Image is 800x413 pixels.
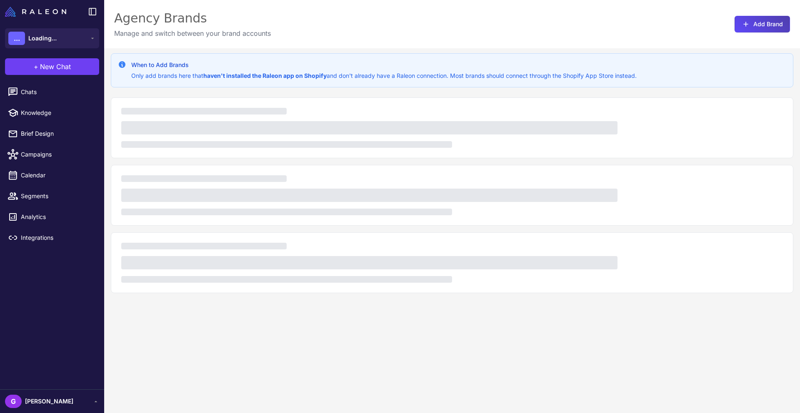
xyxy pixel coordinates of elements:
a: Analytics [3,208,101,226]
span: Brief Design [21,129,94,138]
span: Calendar [21,171,94,180]
span: Analytics [21,212,94,221]
img: Raleon Logo [5,7,66,17]
a: Calendar [3,167,101,184]
span: + [34,62,38,72]
div: G [5,395,22,408]
span: New Chat [40,62,71,72]
a: Knowledge [3,104,101,122]
span: Campaigns [21,150,94,159]
span: [PERSON_NAME] [25,397,73,406]
span: Integrations [21,233,94,242]
span: Loading... [28,34,57,43]
a: Integrations [3,229,101,246]
span: Knowledge [21,108,94,117]
a: Raleon Logo [5,7,70,17]
a: Chats [3,83,101,101]
p: Manage and switch between your brand accounts [114,28,271,38]
div: ... [8,32,25,45]
strong: haven't installed the Raleon app on Shopify [203,72,327,79]
div: Agency Brands [114,10,271,27]
p: Only add brands here that and don't already have a Raleon connection. Most brands should connect ... [131,71,637,80]
button: ...Loading... [5,28,99,48]
a: Segments [3,187,101,205]
h3: When to Add Brands [131,60,637,70]
span: Chats [21,87,94,97]
span: Segments [21,192,94,201]
button: Add Brand [735,16,790,32]
button: +New Chat [5,58,99,75]
a: Campaigns [3,146,101,163]
a: Brief Design [3,125,101,142]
